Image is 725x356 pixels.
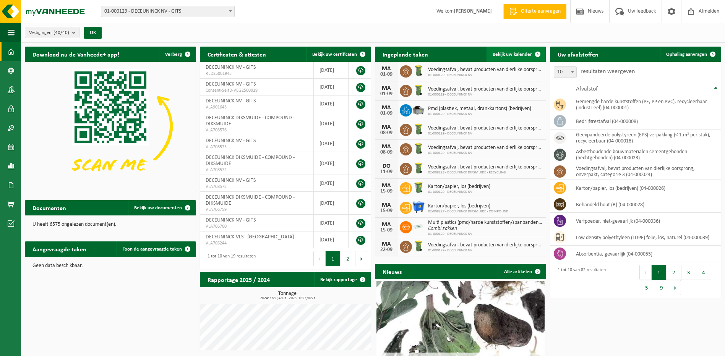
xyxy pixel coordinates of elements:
img: WB-1100-HPE-BE-01 [412,201,425,214]
span: 01-000129 - DECEUNINCK NV [428,190,490,194]
td: [DATE] [314,95,349,112]
span: Vestigingen [29,27,69,39]
span: DECEUNINCK DIKSMUIDE - COMPOUND - DIKSMUIDE [206,155,295,167]
i: Combi zakken [428,226,457,231]
div: MA [379,222,394,228]
span: VLA708575 [206,144,308,150]
img: WB-0140-HPE-GN-50 [412,123,425,136]
span: 01-000129 - DECEUNINCK NV [428,151,542,155]
span: VLA708573 [206,184,308,190]
a: Offerte aanvragen [503,4,566,19]
span: Bekijk uw kalender [493,52,532,57]
td: [DATE] [314,79,349,95]
img: WB-0140-HPE-GN-50 [412,142,425,155]
span: RED25001945 [206,71,308,77]
button: Previous [313,251,326,266]
button: Verberg [159,47,195,62]
h2: Aangevraagde taken [25,241,94,256]
td: [DATE] [314,175,349,192]
div: 01-09 [379,111,394,116]
h2: Certificaten & attesten [200,47,274,61]
span: Toon de aangevraagde taken [123,247,182,252]
div: 15-09 [379,189,394,194]
button: 1 [652,265,667,280]
h2: Ingeplande taken [375,47,436,61]
a: Bekijk uw kalender [487,47,545,62]
div: 1 tot 10 van 19 resultaten [204,250,256,267]
span: DECEUNINCK NV - GITS [206,65,256,70]
div: 15-09 [379,208,394,214]
span: DECEUNINCK-VLS - [GEOGRAPHIC_DATA] [206,234,294,240]
button: Vestigingen(40/40) [25,27,79,38]
div: MA [379,241,394,247]
span: VLA708574 [206,167,308,173]
a: Ophaling aanvragen [660,47,720,62]
button: 2 [341,251,355,266]
span: Bekijk uw certificaten [312,52,357,57]
img: WB-0140-HPE-GN-50 [412,64,425,77]
td: [DATE] [314,62,349,79]
span: Voedingsafval, bevat producten van dierlijke oorsprong, onverpakt, categorie 3 [428,242,542,248]
span: 02-008228 - DECEUNINCK DIKSMUIDE - RECYCLING [428,170,542,175]
span: 2024: 1659,430 t - 2025: 1657,965 t [204,296,371,300]
count: (40/40) [54,30,69,35]
span: VLA708576 [206,127,308,133]
a: Bekijk uw certificaten [306,47,370,62]
td: [DATE] [314,215,349,231]
span: DECEUNINCK NV - GITS [206,178,256,183]
div: 01-09 [379,72,394,77]
span: 01-000129 - DECEUNINCK NV [428,248,542,253]
h2: Nieuws [375,264,409,279]
div: 22-09 [379,247,394,252]
button: 9 [654,280,669,295]
div: 1 tot 10 van 82 resultaten [554,264,606,296]
a: Alle artikelen [498,264,545,279]
div: MA [379,66,394,72]
img: WB-5000-GAL-GY-01 [412,103,425,116]
div: MA [379,105,394,111]
span: Karton/papier, los (bedrijven) [428,184,490,190]
td: [DATE] [314,192,349,215]
img: LP-SK-00500-LPE-16 [412,220,425,233]
span: Voedingsafval, bevat producten van dierlijke oorsprong, onverpakt, categorie 3 [428,145,542,151]
td: [DATE] [314,231,349,248]
h2: Documenten [25,200,74,215]
button: 1 [326,251,341,266]
div: 01-09 [379,91,394,97]
td: low density polyethyleen (LDPE) folie, los, naturel (04-000039) [570,229,721,246]
button: 4 [696,265,711,280]
span: Ophaling aanvragen [666,52,707,57]
td: geëxpandeerde polystyreen (EPS) verpakking (< 1 m² per stuk), recycleerbaar (04-000018) [570,129,721,146]
td: gemengde harde kunststoffen (PE, PP en PVC), recycleerbaar (industrieel) (04-000001) [570,96,721,113]
span: 01-000129 - DECEUNINCK NV [428,92,542,97]
button: OK [84,27,102,39]
label: resultaten weergeven [581,68,635,74]
strong: [PERSON_NAME] [454,8,492,14]
span: VLA706760 [206,223,308,230]
td: absorbentia, gevaarlijk (04-000055) [570,246,721,262]
span: Offerte aanvragen [519,8,563,15]
div: 08-09 [379,130,394,136]
a: Bekijk rapportage [314,272,370,287]
span: Voedingsafval, bevat producten van dierlijke oorsprong, onverpakt, categorie 3 [428,86,542,92]
td: karton/papier, los (bedrijven) (04-000026) [570,180,721,196]
h2: Uw afvalstoffen [550,47,606,61]
p: U heeft 6575 ongelezen document(en). [32,222,188,227]
a: Toon de aangevraagde taken [117,241,195,257]
span: DECEUNINCK NV - GITS [206,98,256,104]
span: DECEUNINCK DIKSMUIDE - COMPOUND - DIKSMUIDE [206,194,295,206]
td: [DATE] [314,112,349,135]
button: Next [355,251,367,266]
button: 5 [639,280,654,295]
td: [DATE] [314,135,349,152]
span: Verberg [165,52,182,57]
span: 10 [554,67,576,78]
span: DECEUNINCK NV - GITS [206,138,256,144]
button: 3 [681,265,696,280]
td: asbesthoudende bouwmaterialen cementgebonden (hechtgebonden) (04-000023) [570,146,721,163]
span: DECEUNINCK NV - GITS [206,217,256,223]
span: VLA706759 [206,207,308,213]
td: verfpoeder, niet-gevaarlijk (04-000036) [570,213,721,229]
span: Multi plastics (pmd/harde kunststoffen/spanbanden/eps/folie naturel/folie gemeng... [428,220,542,226]
h2: Rapportage 2025 / 2024 [200,272,277,287]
